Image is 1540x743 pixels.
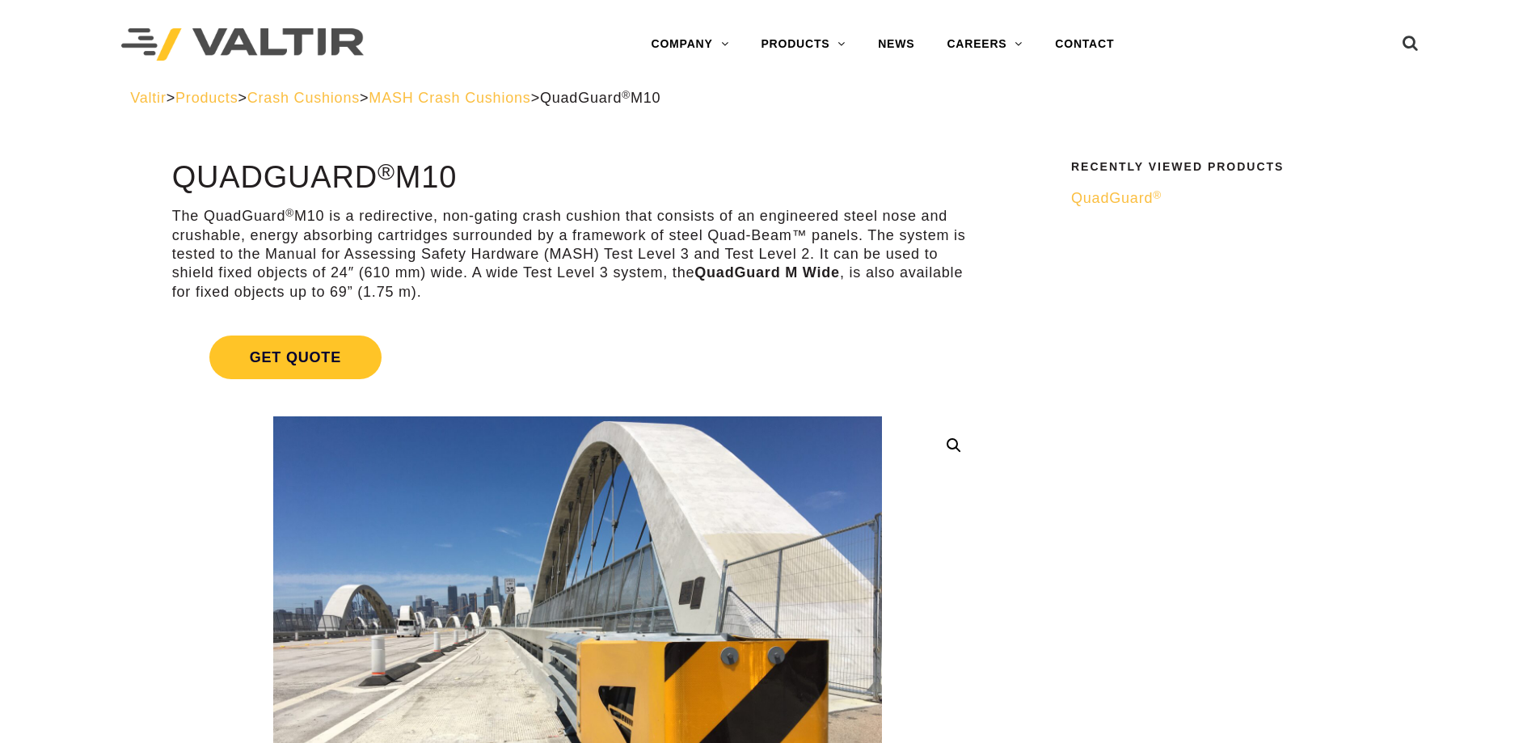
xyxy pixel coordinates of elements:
[130,90,166,106] a: Valtir
[1153,189,1162,201] sup: ®
[378,158,395,184] sup: ®
[172,207,983,302] p: The QuadGuard M10 is a redirective, non-gating crash cushion that consists of an engineered steel...
[930,28,1039,61] a: CAREERS
[1071,161,1399,173] h2: Recently Viewed Products
[540,90,660,106] span: QuadGuard M10
[862,28,930,61] a: NEWS
[172,316,983,399] a: Get Quote
[1071,190,1162,206] span: QuadGuard
[745,28,862,61] a: PRODUCTS
[130,89,1410,108] div: > > > >
[285,207,294,219] sup: ®
[369,90,530,106] a: MASH Crash Cushions
[247,90,360,106] a: Crash Cushions
[635,28,745,61] a: COMPANY
[1039,28,1130,61] a: CONTACT
[694,264,840,281] strong: QuadGuard M Wide
[622,89,631,101] sup: ®
[175,90,238,106] a: Products
[209,336,382,379] span: Get Quote
[172,161,983,195] h1: QuadGuard M10
[1071,189,1399,208] a: QuadGuard®
[121,28,364,61] img: Valtir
